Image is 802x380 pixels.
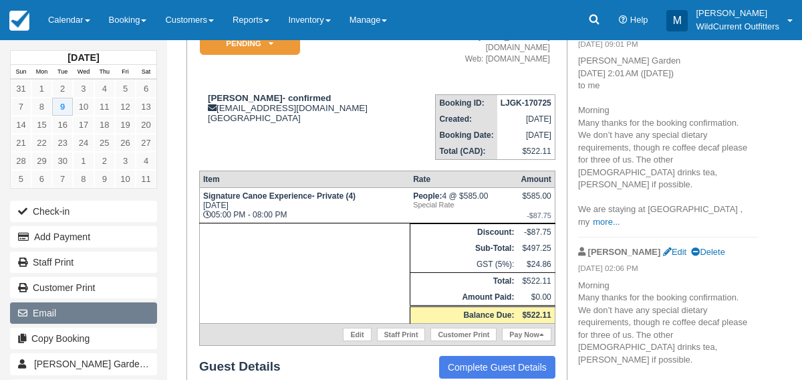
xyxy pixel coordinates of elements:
td: $522.11 [497,143,555,160]
a: 11 [136,170,156,188]
span: Help [630,15,648,25]
a: 11 [94,98,115,116]
a: 19 [115,116,136,134]
div: [EMAIL_ADDRESS][DOMAIN_NAME] [GEOGRAPHIC_DATA] [199,93,400,123]
td: -$87.75 [517,224,555,241]
th: Total: [410,273,517,290]
a: 2 [52,80,73,98]
td: [DATE] [497,127,555,143]
em: [DATE] 02:06 PM [578,263,759,278]
a: Complete Guest Details [439,356,555,379]
a: 10 [73,98,94,116]
th: Total (CAD): [436,143,497,160]
a: Staff Print [10,252,157,273]
a: Edit [343,328,371,341]
button: Check-in [10,201,157,222]
a: 26 [115,134,136,152]
a: 5 [115,80,136,98]
th: Sat [136,65,156,80]
a: 9 [52,98,73,116]
i: Help [619,16,628,25]
a: 6 [31,170,52,188]
p: [PERSON_NAME] [696,7,779,20]
th: Booking ID: [436,95,497,112]
td: $522.11 [517,273,555,290]
a: 18 [94,116,115,134]
span: 1 [148,359,160,371]
a: 24 [73,134,94,152]
a: 13 [136,98,156,116]
address: Phone: [PHONE_NUMBER] Email: [EMAIL_ADDRESS][DOMAIN_NAME] Web: [DOMAIN_NAME] [406,19,550,66]
a: Customer Print [430,328,497,341]
a: 14 [11,116,31,134]
a: 15 [31,116,52,134]
a: 1 [31,80,52,98]
strong: $522.11 [522,310,551,320]
th: Wed [73,65,94,80]
a: more... [593,217,620,227]
a: Customer Print [10,277,157,298]
a: 23 [52,134,73,152]
div: M [666,10,688,31]
a: Edit [663,247,686,257]
a: 31 [11,80,31,98]
td: $0.00 [517,289,555,306]
a: 3 [73,80,94,98]
a: 28 [11,152,31,170]
th: Mon [31,65,52,80]
strong: LJGK-170725 [501,98,551,108]
a: 5 [11,170,31,188]
p: WildCurrent Outfitters [696,20,779,33]
strong: Signature Canoe Experience- Private (4) [203,191,356,201]
th: Item [199,171,410,188]
td: 4 @ $585.00 [410,188,517,223]
em: Special Rate [413,201,514,209]
a: 4 [94,80,115,98]
button: Email [10,302,157,324]
a: 22 [31,134,52,152]
a: 21 [11,134,31,152]
th: Tue [52,65,73,80]
a: 27 [136,134,156,152]
td: $24.86 [517,256,555,273]
th: Rate [410,171,517,188]
th: Fri [115,65,136,80]
span: [PERSON_NAME] Garden [34,359,149,369]
th: Amount [517,171,555,188]
a: 30 [52,152,73,170]
a: 25 [94,134,115,152]
a: 9 [94,170,115,188]
td: [DATE] 05:00 PM - 08:00 PM [199,188,410,223]
a: 6 [136,80,156,98]
th: Sun [11,65,31,80]
strong: [DATE] [68,52,99,63]
div: $585.00 [521,191,551,211]
th: Sub-Total: [410,240,517,256]
button: Add Payment [10,226,157,248]
a: 20 [136,116,156,134]
a: 7 [11,98,31,116]
th: Booking Date: [436,127,497,143]
th: Thu [94,65,115,80]
a: Pending [199,31,295,56]
a: Pay Now [502,328,551,341]
strong: [PERSON_NAME]- confirmed [208,93,331,103]
th: Balance Due: [410,306,517,324]
th: Discount: [410,224,517,241]
a: 8 [31,98,52,116]
a: 10 [115,170,136,188]
td: $497.25 [517,240,555,256]
a: 12 [115,98,136,116]
a: Staff Print [377,328,426,341]
a: 29 [31,152,52,170]
a: [PERSON_NAME] Garden 1 [10,353,157,375]
a: 16 [52,116,73,134]
a: 8 [73,170,94,188]
strong: People [413,191,442,201]
em: Pending [200,31,300,55]
td: GST (5%): [410,256,517,273]
a: Delete [691,247,724,257]
th: Amount Paid: [410,289,517,306]
img: checkfront-main-nav-mini-logo.png [9,11,29,31]
strong: [PERSON_NAME] [588,247,661,257]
